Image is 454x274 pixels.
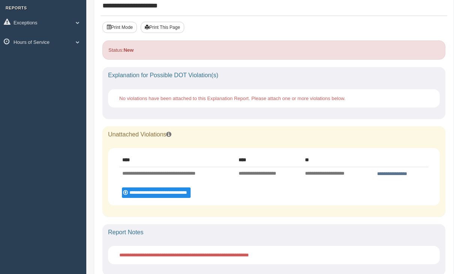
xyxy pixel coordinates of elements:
div: Unattached Violations [102,126,445,143]
div: Explanation for Possible DOT Violation(s) [102,67,445,84]
button: Print Mode [102,22,137,33]
div: Report Notes [102,224,445,241]
div: Status: [102,40,445,60]
button: Print This Page [141,22,184,33]
strong: New [123,47,134,53]
span: No violations have been attached to this Explanation Report. Please attach one or more violations... [119,96,346,101]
